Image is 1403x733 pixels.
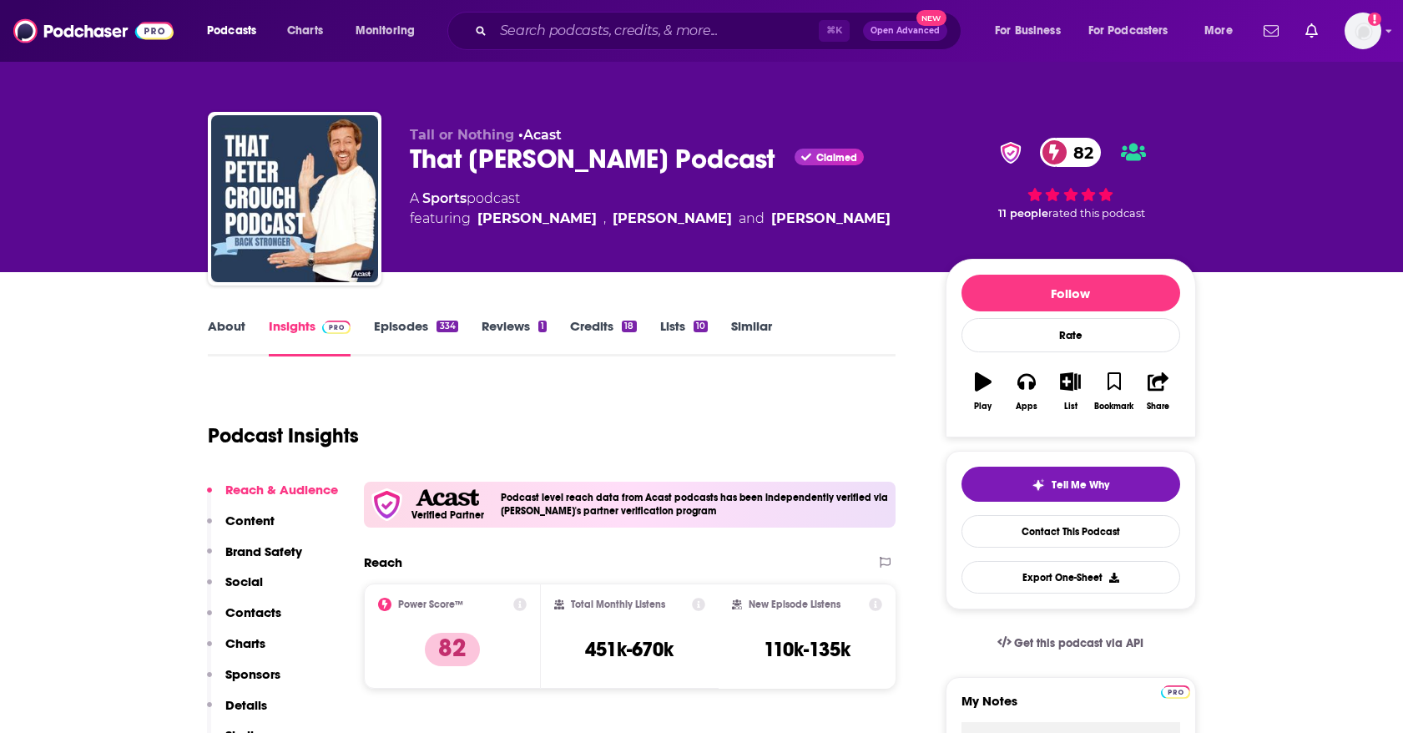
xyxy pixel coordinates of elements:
[207,482,338,513] button: Reach & Audience
[1040,138,1102,167] a: 82
[398,599,463,610] h2: Power Score™
[1368,13,1381,26] svg: Add a profile image
[1014,636,1143,650] span: Get this podcast via API
[961,275,1180,311] button: Follow
[225,574,263,589] p: Social
[518,127,562,143] span: •
[538,321,547,332] div: 1
[211,115,378,282] img: That Peter Crouch Podcast
[225,604,281,620] p: Contacts
[13,15,174,47] img: Podchaser - Follow, Share and Rate Podcasts
[585,637,674,662] h3: 451k-670k
[422,190,467,206] a: Sports
[961,693,1180,722] label: My Notes
[1147,402,1169,412] div: Share
[995,142,1027,164] img: verified Badge
[1345,13,1381,49] button: Show profile menu
[208,423,359,448] h1: Podcast Insights
[1057,138,1102,167] span: 82
[207,666,280,697] button: Sponsors
[493,18,819,44] input: Search podcasts, credits, & more...
[1094,402,1133,412] div: Bookmark
[356,19,415,43] span: Monitoring
[961,467,1180,502] button: tell me why sparkleTell Me Why
[477,209,597,229] a: Chris Stark
[961,361,1005,422] button: Play
[225,666,280,682] p: Sponsors
[207,543,302,574] button: Brand Safety
[269,318,351,356] a: InsightsPodchaser Pro
[1345,13,1381,49] span: Logged in as podimatt
[208,318,245,356] a: About
[1052,478,1109,492] span: Tell Me Why
[819,20,850,42] span: ⌘ K
[410,127,514,143] span: Tall or Nothing
[946,127,1196,230] div: verified Badge82 11 peoplerated this podcast
[410,189,891,229] div: A podcast
[287,19,323,43] span: Charts
[731,318,772,356] a: Similar
[1048,361,1092,422] button: List
[764,637,850,662] h3: 110k-135k
[523,127,562,143] a: Acast
[425,633,480,666] p: 82
[225,635,265,651] p: Charts
[374,318,457,356] a: Episodes334
[225,543,302,559] p: Brand Safety
[371,488,403,521] img: verfied icon
[207,513,275,543] button: Content
[207,19,256,43] span: Podcasts
[411,510,484,520] h5: Verified Partner
[570,318,636,356] a: Credits18
[482,318,547,356] a: Reviews1
[410,209,891,229] span: featuring
[416,489,479,507] img: Acast
[1136,361,1179,422] button: Share
[1204,19,1233,43] span: More
[225,697,267,713] p: Details
[1093,361,1136,422] button: Bookmark
[571,599,665,610] h2: Total Monthly Listens
[1088,19,1168,43] span: For Podcasters
[463,12,977,50] div: Search podcasts, credits, & more...
[1257,17,1285,45] a: Show notifications dropdown
[1016,402,1037,412] div: Apps
[1005,361,1048,422] button: Apps
[998,207,1048,220] span: 11 people
[1299,17,1325,45] a: Show notifications dropdown
[1345,13,1381,49] img: User Profile
[984,623,1158,664] a: Get this podcast via API
[225,482,338,498] p: Reach & Audience
[863,21,947,41] button: Open AdvancedNew
[749,599,840,610] h2: New Episode Listens
[322,321,351,334] img: Podchaser Pro
[916,10,946,26] span: New
[1161,685,1190,699] img: Podchaser Pro
[195,18,278,44] button: open menu
[364,554,402,570] h2: Reach
[344,18,437,44] button: open menu
[694,321,708,332] div: 10
[613,209,732,229] a: Peter Crouch
[603,209,606,229] span: ,
[961,515,1180,548] a: Contact This Podcast
[995,19,1061,43] span: For Business
[1193,18,1254,44] button: open menu
[871,27,940,35] span: Open Advanced
[961,318,1180,352] div: Rate
[1032,478,1045,492] img: tell me why sparkle
[501,492,890,517] h4: Podcast level reach data from Acast podcasts has been independently verified via [PERSON_NAME]'s ...
[622,321,636,332] div: 18
[1064,402,1077,412] div: List
[1077,18,1193,44] button: open menu
[816,154,857,162] span: Claimed
[660,318,708,356] a: Lists10
[207,574,263,604] button: Social
[207,635,265,666] button: Charts
[207,697,267,728] button: Details
[983,18,1082,44] button: open menu
[437,321,457,332] div: 334
[1161,683,1190,699] a: Pro website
